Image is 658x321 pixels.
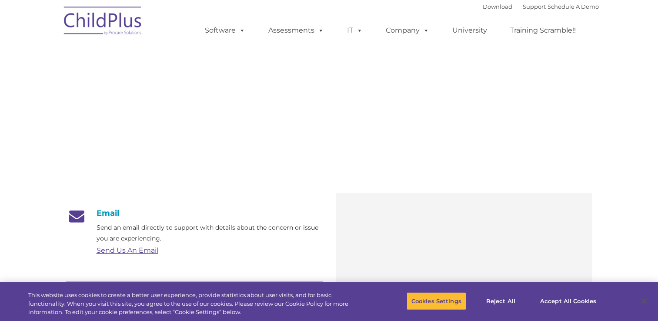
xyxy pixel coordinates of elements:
a: Training Scramble!! [501,22,585,39]
a: Company [377,22,438,39]
a: University [444,22,496,39]
a: IT [338,22,371,39]
button: Close [635,291,654,311]
img: ChildPlus by Procare Solutions [60,0,147,44]
p: Send an email directly to support with details about the concern or issue you are experiencing. [97,222,323,244]
a: Software [196,22,254,39]
a: Send Us An Email [97,246,158,254]
a: Support [523,3,546,10]
font: | [483,3,599,10]
h4: Email [66,208,323,218]
a: Schedule A Demo [548,3,599,10]
button: Reject All [474,292,528,310]
a: Assessments [260,22,333,39]
button: Accept All Cookies [535,292,601,310]
div: This website uses cookies to create a better user experience, provide statistics about user visit... [28,291,362,317]
a: Download [483,3,512,10]
button: Cookies Settings [407,292,466,310]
